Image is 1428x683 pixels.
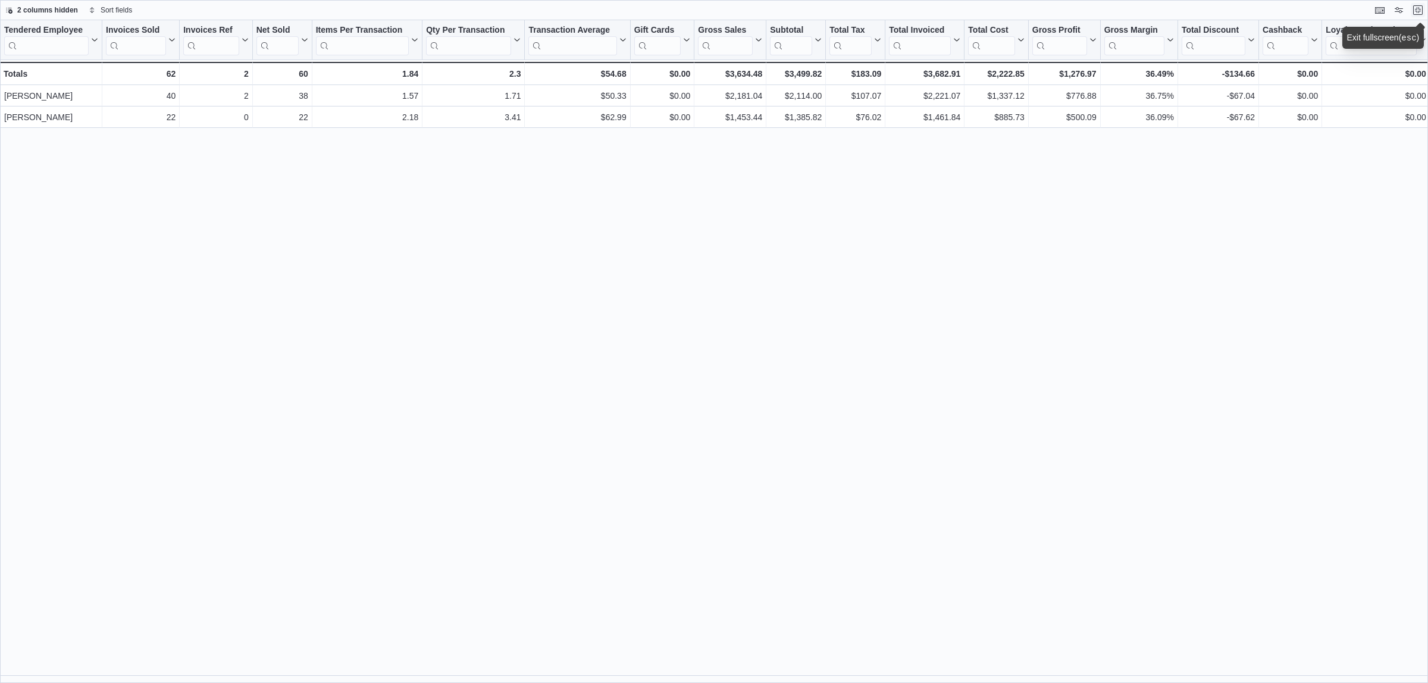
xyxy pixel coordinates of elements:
[528,25,616,55] div: Transaction Average
[1032,25,1087,36] div: Gross Profit
[316,25,409,36] div: Items Per Transaction
[183,110,248,124] div: 0
[1326,25,1426,55] button: Loyalty Redemptions
[698,25,753,55] div: Gross Sales
[1263,25,1318,55] button: Cashback
[770,25,812,55] div: Subtotal
[1263,25,1308,36] div: Cashback
[634,25,681,55] div: Gift Card Sales
[634,110,691,124] div: $0.00
[1104,25,1164,36] div: Gross Margin
[1411,3,1425,17] button: Exit fullscreen
[316,25,419,55] button: Items Per Transaction
[426,89,521,103] div: 1.71
[889,25,951,55] div: Total Invoiced
[528,67,626,81] div: $54.68
[106,89,176,103] div: 40
[1032,25,1087,55] div: Gross Profit
[829,89,881,103] div: $107.07
[183,25,239,55] div: Invoices Ref
[770,25,812,36] div: Subtotal
[968,25,1014,55] div: Total Cost
[968,67,1024,81] div: $2,222.85
[4,25,98,55] button: Tendered Employee
[426,25,521,55] button: Qty Per Transaction
[1,3,83,17] button: 2 columns hidden
[1032,25,1097,55] button: Gross Profit
[634,25,681,36] div: Gift Cards
[106,25,166,36] div: Invoices Sold
[4,25,89,36] div: Tendered Employee
[770,67,822,81] div: $3,499.82
[426,25,511,55] div: Qty Per Transaction
[256,25,299,36] div: Net Sold
[1401,33,1416,43] kbd: esc
[1326,89,1426,103] div: $0.00
[634,67,691,81] div: $0.00
[829,67,881,81] div: $183.09
[889,67,960,81] div: $3,682.91
[968,110,1024,124] div: $885.73
[1104,110,1174,124] div: 36.09%
[968,89,1024,103] div: $1,337.12
[4,67,98,81] div: Totals
[1326,25,1417,36] div: Loyalty Redemptions
[1104,25,1174,55] button: Gross Margin
[698,25,762,55] button: Gross Sales
[1032,110,1097,124] div: $500.09
[426,25,511,36] div: Qty Per Transaction
[256,25,299,55] div: Net Sold
[426,110,521,124] div: 3.41
[528,110,626,124] div: $62.99
[256,25,308,55] button: Net Sold
[1263,25,1308,55] div: Cashback
[528,25,626,55] button: Transaction Average
[634,89,691,103] div: $0.00
[528,89,626,103] div: $50.33
[1182,25,1255,55] button: Total Discount
[106,110,176,124] div: 22
[183,25,248,55] button: Invoices Ref
[1392,3,1406,17] button: Display options
[101,5,132,15] span: Sort fields
[829,25,872,36] div: Total Tax
[889,89,960,103] div: $2,221.07
[829,25,872,55] div: Total Tax
[829,110,881,124] div: $76.02
[426,67,521,81] div: 2.3
[256,110,308,124] div: 22
[634,25,691,55] button: Gift Cards
[4,89,98,103] div: [PERSON_NAME]
[698,89,762,103] div: $2,181.04
[106,25,176,55] button: Invoices Sold
[1104,67,1174,81] div: 36.49%
[84,3,137,17] button: Sort fields
[1347,32,1420,44] div: Exit fullscreen ( )
[1326,25,1417,55] div: Loyalty Redemptions
[1182,89,1255,103] div: -$67.04
[183,89,248,103] div: 2
[1326,110,1426,124] div: $0.00
[4,110,98,124] div: [PERSON_NAME]
[698,25,753,36] div: Gross Sales
[1104,89,1174,103] div: 36.75%
[106,25,166,55] div: Invoices Sold
[183,67,248,81] div: 2
[256,67,308,81] div: 60
[256,89,308,103] div: 38
[1263,89,1318,103] div: $0.00
[1182,67,1255,81] div: -$134.66
[1032,89,1097,103] div: $776.88
[1263,110,1318,124] div: $0.00
[1182,25,1245,55] div: Total Discount
[316,110,419,124] div: 2.18
[770,110,822,124] div: $1,385.82
[528,25,616,36] div: Transaction Average
[4,25,89,55] div: Tendered Employee
[770,25,822,55] button: Subtotal
[698,110,762,124] div: $1,453.44
[1104,25,1164,55] div: Gross Margin
[1373,3,1387,17] button: Keyboard shortcuts
[316,89,419,103] div: 1.57
[968,25,1014,36] div: Total Cost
